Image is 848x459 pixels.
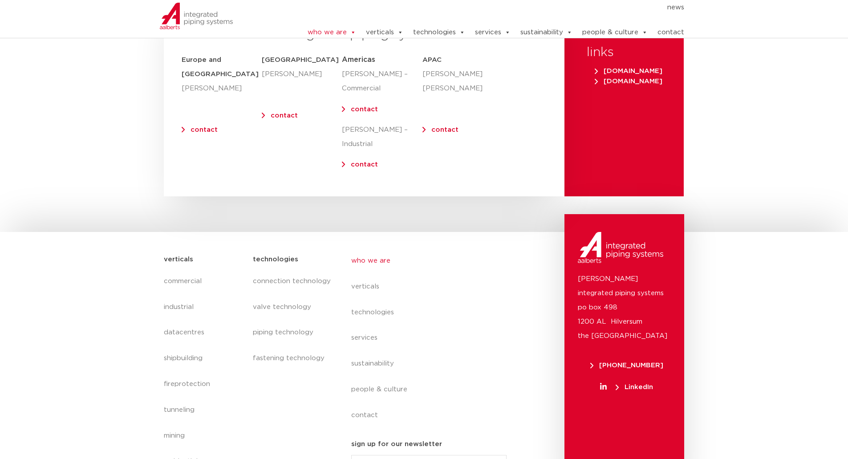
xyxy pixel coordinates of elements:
a: who we are [351,248,514,274]
a: valve technology [253,294,333,320]
h5: [GEOGRAPHIC_DATA] [262,53,342,67]
a: contact [271,112,298,119]
a: sustainability [520,24,572,41]
p: [PERSON_NAME] [182,81,262,96]
a: contact [351,106,378,113]
a: news [667,0,684,15]
a: industrial [164,294,244,320]
p: [PERSON_NAME] [PERSON_NAME] [422,67,471,96]
a: verticals [366,24,403,41]
a: technologies [413,24,465,41]
span: [DOMAIN_NAME] [595,68,662,74]
p: [PERSON_NAME] [262,67,342,81]
a: shipbuilding [164,345,244,371]
nav: Menu [280,0,685,15]
a: services [351,325,514,351]
a: contact [657,24,684,41]
h5: APAC [422,53,471,67]
span: [PHONE_NUMBER] [590,362,663,369]
p: [PERSON_NAME] – Commercial [342,67,422,96]
a: mining [164,423,244,449]
p: [PERSON_NAME] – Industrial [342,123,422,151]
a: contact [191,126,218,133]
a: contact [431,126,458,133]
a: LinkedIn [578,384,675,390]
nav: Menu [253,268,333,372]
span: LinkedIn [616,384,653,390]
strong: Europe and [GEOGRAPHIC_DATA] [182,57,259,77]
a: contact [351,161,378,168]
a: verticals [351,274,514,300]
a: connection technology [253,268,333,294]
span: Americas [342,56,375,63]
a: services [475,24,511,41]
nav: Menu [351,248,514,429]
span: [DOMAIN_NAME] [595,78,662,85]
a: who we are [308,24,356,41]
a: sustainability [351,351,514,377]
a: people & culture [351,377,514,402]
h5: verticals [164,252,193,267]
a: [PHONE_NUMBER] [578,362,675,369]
h5: technologies [253,252,298,267]
a: piping technology [253,320,333,345]
a: contact [351,402,514,428]
a: people & culture [582,24,648,41]
a: fastening technology [253,345,333,371]
h5: sign up for our newsletter [351,437,442,451]
a: [DOMAIN_NAME] [591,68,666,74]
p: [PERSON_NAME] integrated piping systems po box 498 1200 AL Hilversum the [GEOGRAPHIC_DATA] [578,272,671,343]
a: commercial [164,268,244,294]
h3: external links [587,24,661,62]
a: datacentres [164,320,244,345]
a: technologies [351,300,514,325]
a: tunneling [164,397,244,423]
a: [DOMAIN_NAME] [591,78,666,85]
a: fireprotection [164,371,244,397]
